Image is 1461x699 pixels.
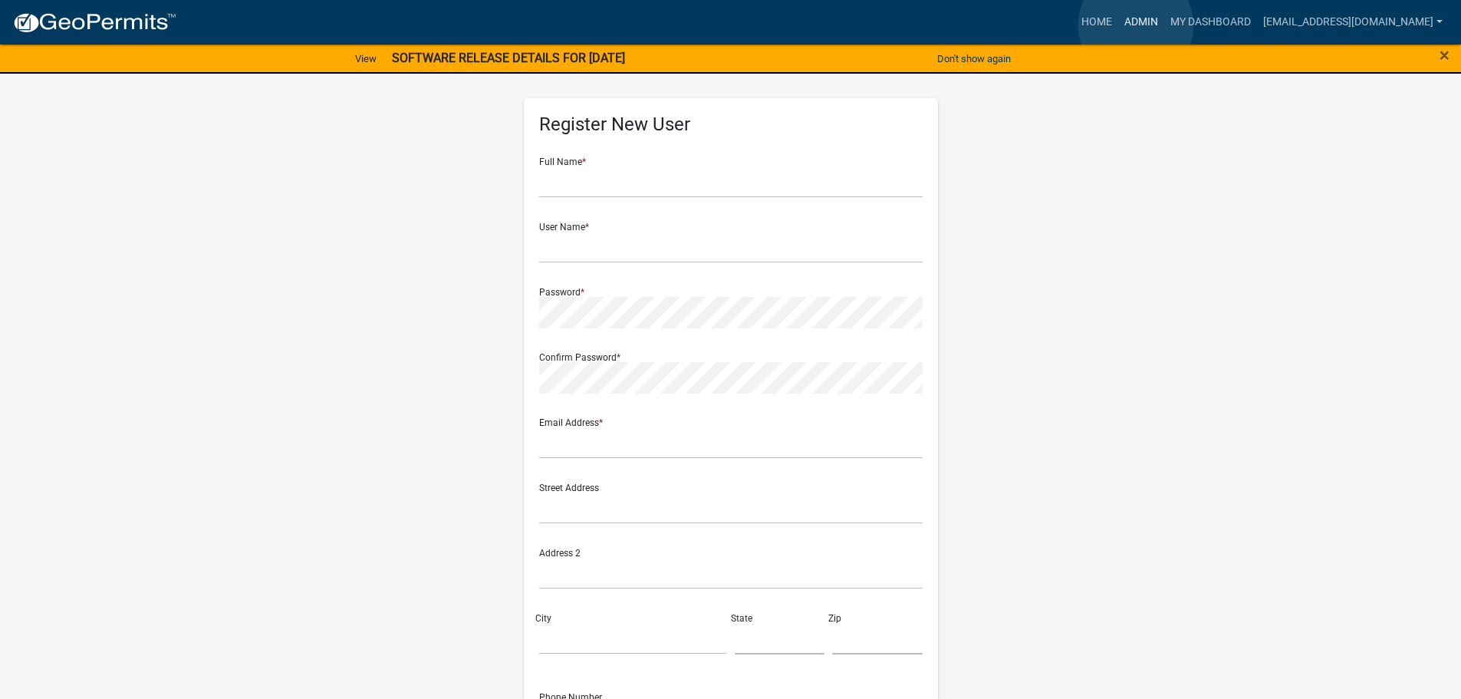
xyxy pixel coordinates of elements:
span: × [1440,45,1449,66]
h5: Register New User [539,114,923,136]
a: [EMAIL_ADDRESS][DOMAIN_NAME] [1257,8,1449,37]
a: View [349,46,383,71]
button: Close [1440,46,1449,64]
a: Home [1075,8,1118,37]
a: My Dashboard [1164,8,1257,37]
button: Don't show again [931,46,1017,71]
strong: SOFTWARE RELEASE DETAILS FOR [DATE] [392,51,625,65]
a: Admin [1118,8,1164,37]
